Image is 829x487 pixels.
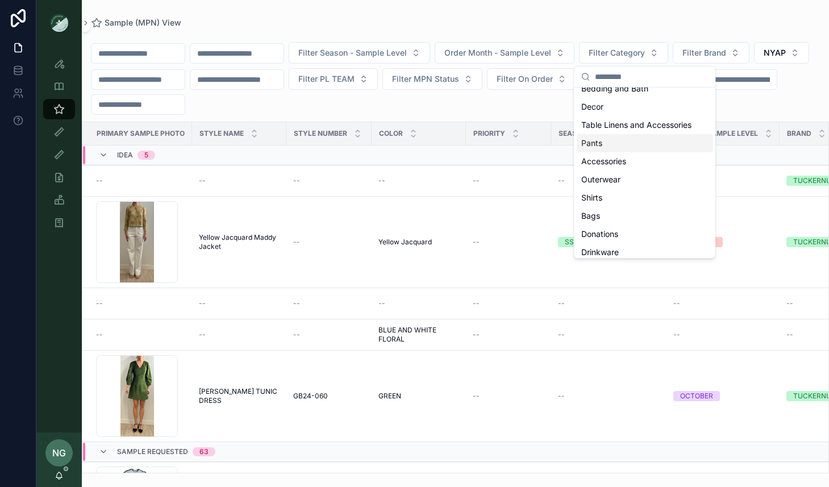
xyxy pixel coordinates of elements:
[487,68,576,90] button: Select Button
[673,391,773,401] a: OCTOBER
[293,330,300,339] span: --
[293,238,300,247] span: --
[199,330,206,339] span: --
[293,392,365,401] a: GB24-060
[473,299,480,308] span: --
[293,238,365,247] a: --
[199,447,209,456] div: 63
[574,88,715,258] div: Suggestions
[558,299,660,308] a: --
[293,299,300,308] span: --
[673,299,680,308] span: --
[473,129,505,138] span: PRIORITY
[473,299,544,308] a: --
[378,326,459,344] a: BLUE AND WHITE FLORAL
[786,330,793,339] span: --
[581,101,603,113] span: Decor
[673,330,773,339] a: --
[298,73,355,85] span: Filter PL TEAM
[673,330,680,339] span: --
[199,299,280,308] a: --
[558,237,660,247] a: SS26
[378,392,401,401] span: GREEN
[289,42,430,64] button: Select Button
[674,129,758,138] span: MONTH - SAMPLE LEVEL
[682,47,726,59] span: Filter Brand
[558,330,660,339] a: --
[293,176,365,185] a: --
[96,176,185,185] a: --
[558,330,565,339] span: --
[581,247,619,258] span: Drinkware
[293,299,365,308] a: --
[558,392,565,401] span: --
[786,299,793,308] span: --
[199,176,280,185] a: --
[392,73,459,85] span: Filter MPN Status
[497,73,553,85] span: Filter On Order
[473,330,544,339] a: --
[787,129,811,138] span: Brand
[36,45,82,248] div: scrollable content
[444,47,551,59] span: Order Month - Sample Level
[199,387,280,405] a: [PERSON_NAME] TUNIC DRESS
[435,42,574,64] button: Select Button
[199,176,206,185] span: --
[298,47,407,59] span: Filter Season - Sample Level
[117,151,133,160] span: Idea
[473,238,480,247] span: --
[52,446,66,460] span: NG
[378,238,459,247] a: Yellow Jacquard
[97,129,185,138] span: PRIMARY SAMPLE PHOTO
[199,129,244,138] span: Style Name
[91,17,181,28] a: Sample (MPN) View
[581,174,620,185] span: Outerwear
[558,176,565,185] span: --
[473,330,480,339] span: --
[50,14,68,32] img: App logo
[589,47,645,59] span: Filter Category
[581,192,602,203] span: Shirts
[199,233,280,251] a: Yellow Jacquard Maddy Jacket
[96,176,103,185] span: --
[96,299,103,308] span: --
[473,392,544,401] a: --
[379,129,403,138] span: Color
[473,176,480,185] span: --
[199,299,206,308] span: --
[558,392,660,401] a: --
[673,176,773,185] a: --
[96,330,103,339] span: --
[673,237,773,247] a: FEBRUARY
[378,299,459,308] a: --
[581,83,648,94] span: Bedding and Bath
[581,210,600,222] span: Bags
[558,176,660,185] a: --
[473,238,544,247] a: --
[581,228,618,240] span: Donations
[680,391,713,401] div: OCTOBER
[96,299,185,308] a: --
[293,392,328,401] span: GB24-060
[764,47,786,59] span: NYAP
[579,42,668,64] button: Select Button
[289,68,378,90] button: Select Button
[96,330,185,339] a: --
[558,299,565,308] span: --
[378,176,385,185] span: --
[581,119,691,131] span: Table Linens and Accessories
[105,17,181,28] span: Sample (MPN) View
[581,156,626,167] span: Accessories
[754,42,809,64] button: Select Button
[294,129,347,138] span: Style Number
[673,42,749,64] button: Select Button
[473,392,480,401] span: --
[378,176,459,185] a: --
[144,151,148,160] div: 5
[293,176,300,185] span: --
[473,176,544,185] a: --
[382,68,482,90] button: Select Button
